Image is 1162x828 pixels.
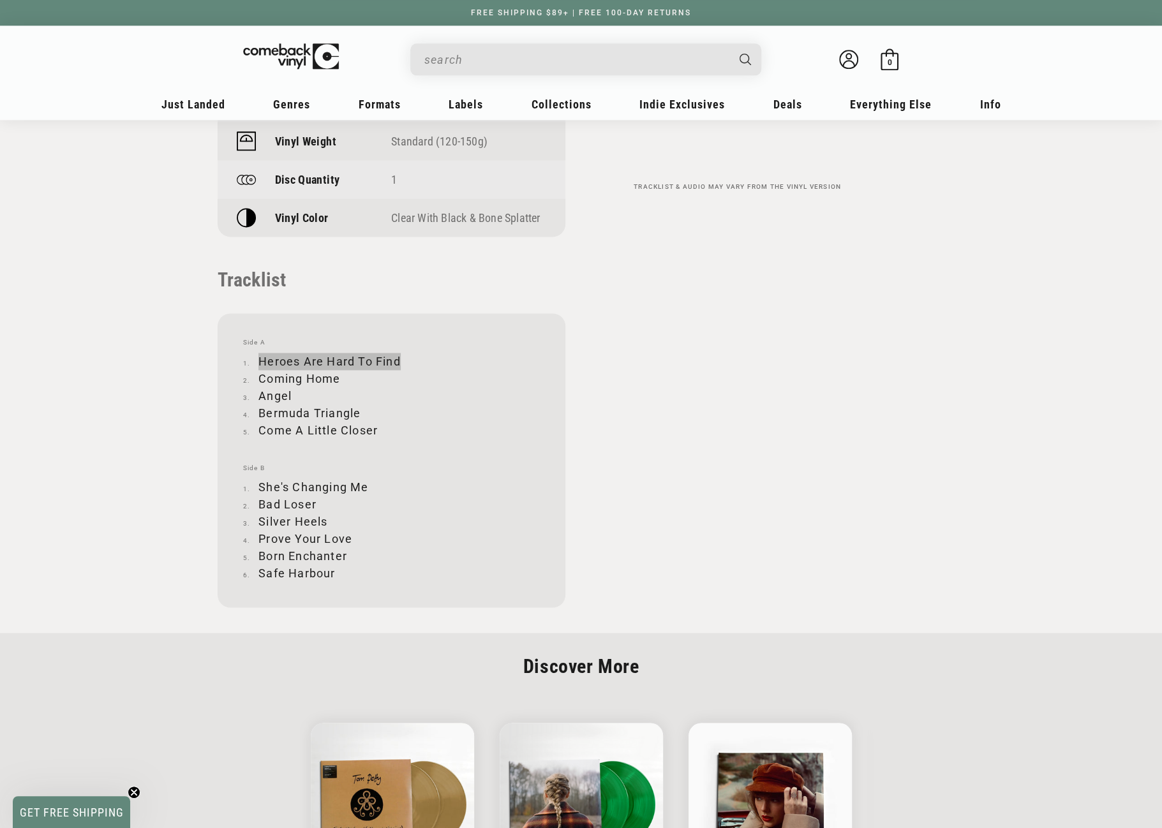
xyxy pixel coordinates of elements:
li: Bad Loser [243,496,540,513]
span: Genres [273,98,310,111]
span: 1 [391,173,397,186]
span: Everything Else [850,98,932,111]
button: Search [728,43,763,75]
p: Tracklist & audio may vary from the vinyl version [597,183,878,191]
li: Angel [243,387,540,404]
p: Tracklist [218,269,565,291]
li: Prove Your Love [243,530,540,547]
li: Silver Heels [243,513,540,530]
p: Vinyl Weight [275,135,336,148]
li: Bermuda Triangle [243,404,540,422]
p: Vinyl Color [275,211,329,225]
span: Info [980,98,1001,111]
span: Deals [773,98,802,111]
span: Just Landed [161,98,225,111]
input: When autocomplete results are available use up and down arrows to review and enter to select [424,47,727,73]
p: Disc Quantity [275,173,340,186]
div: GET FREE SHIPPINGClose teaser [13,796,130,828]
li: Heroes Are Hard To Find [243,353,540,370]
span: Side B [243,464,540,472]
span: Indie Exclusives [639,98,725,111]
li: Coming Home [243,370,540,387]
span: Collections [532,98,592,111]
a: FREE SHIPPING $89+ | FREE 100-DAY RETURNS [458,8,704,17]
span: Formats [359,98,401,111]
li: Come A Little Closer [243,422,540,439]
span: 0 [887,57,891,67]
li: Safe Harbour [243,565,540,582]
span: Labels [449,98,483,111]
li: Born Enchanter [243,547,540,565]
span: Clear With Black & Bone Splatter [391,211,540,225]
span: GET FREE SHIPPING [20,806,124,819]
li: She's Changing Me [243,478,540,496]
div: Search [410,43,761,75]
button: Close teaser [128,786,140,799]
span: Side A [243,339,540,346]
a: Standard (120-150g) [391,135,488,148]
